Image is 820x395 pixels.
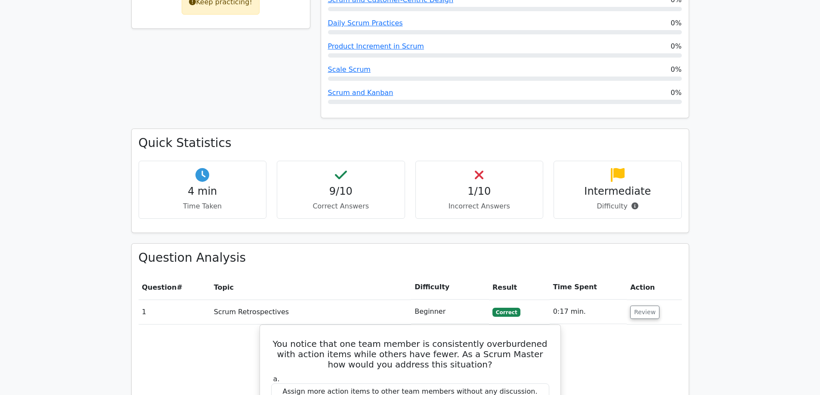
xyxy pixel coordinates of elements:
span: a. [273,375,280,383]
h5: You notice that one team member is consistently overburdened with action items while others have ... [270,339,550,370]
th: Action [627,275,681,300]
a: Daily Scrum Practices [328,19,403,27]
h4: 1/10 [423,185,536,198]
p: Correct Answers [284,201,398,211]
h3: Question Analysis [139,251,682,265]
span: 0% [671,41,681,52]
th: Difficulty [411,275,489,300]
td: 1 [139,300,210,324]
th: Time Spent [550,275,627,300]
h3: Quick Statistics [139,136,682,150]
p: Incorrect Answers [423,201,536,211]
th: # [139,275,210,300]
td: Scrum Retrospectives [210,300,411,324]
h4: 9/10 [284,185,398,198]
th: Topic [210,275,411,300]
th: Result [489,275,550,300]
span: 0% [671,88,681,98]
span: 0% [671,64,681,75]
p: Difficulty [561,201,675,211]
h4: Intermediate [561,185,675,198]
td: Beginner [411,300,489,324]
span: Question [142,283,177,291]
span: Correct [492,308,520,316]
span: 0% [671,18,681,28]
a: Scale Scrum [328,65,371,73]
h4: 4 min [146,185,260,198]
td: 0:17 min. [550,300,627,324]
p: Time Taken [146,201,260,211]
a: Product Increment in Scrum [328,42,424,50]
button: Review [630,306,659,319]
a: Scrum and Kanban [328,89,393,97]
